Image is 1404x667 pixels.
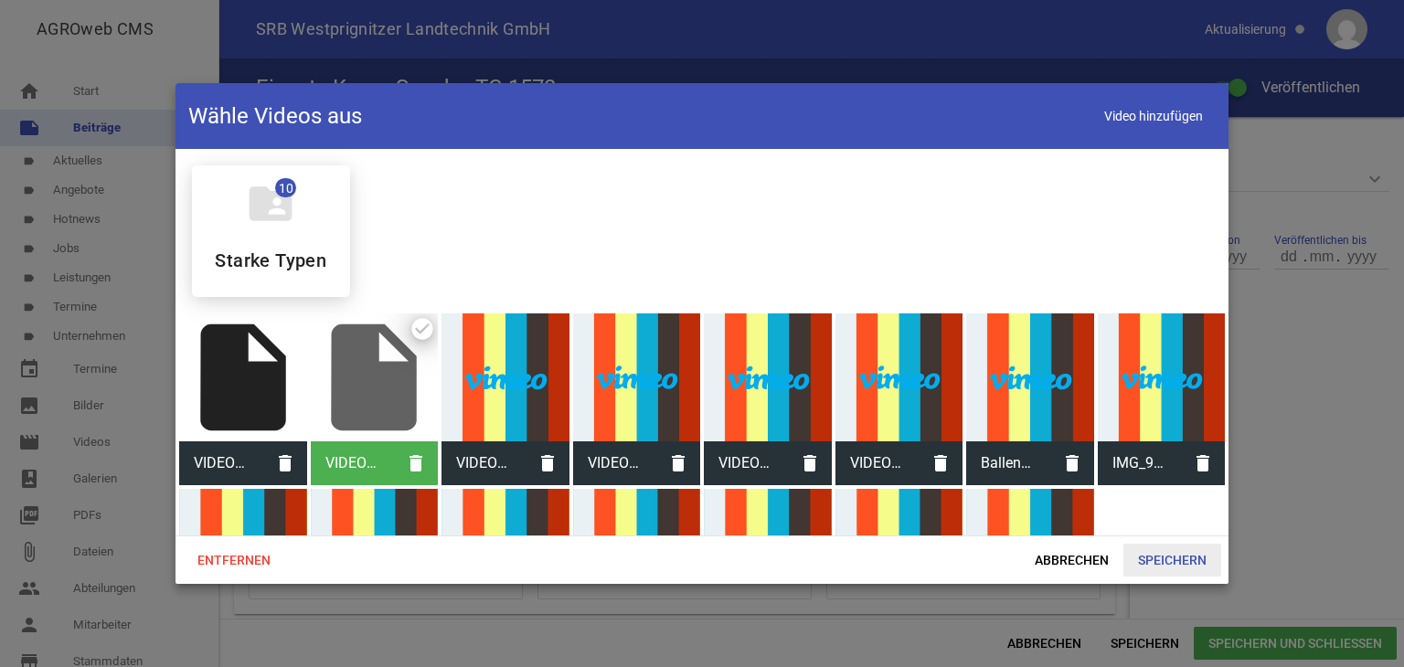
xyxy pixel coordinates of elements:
i: delete [919,441,963,485]
span: VIDEO-2025-07-25-14-52-42.mp4 [835,439,920,487]
span: VIDEO-2025-09-29-06-19-49.mp4 [179,439,263,487]
span: VIDEO-2025-09-29-06-20-19.mp4 [311,439,395,487]
span: VIDEO-2025-09-26-12-27-40.mp4 [441,439,526,487]
i: delete [394,441,438,485]
span: Entfernen [183,544,285,577]
h5: Starke Typen [215,251,326,270]
div: Starke Typen [192,165,350,297]
i: delete [1050,441,1094,485]
span: 10 [275,178,296,197]
span: Abbrechen [1020,544,1123,577]
i: folder_shared [245,178,296,229]
span: Speichern [1123,544,1221,577]
span: VIDEO-2025-09-26-12-27-40.mp4 [573,439,657,487]
h4: Wähle Videos aus [188,101,362,131]
i: delete [526,441,569,485]
span: IMG_9560.MOV [1098,439,1182,487]
i: delete [788,441,832,485]
span: VIDEO-2025-07-25-14-52-46.mp4 [704,439,788,487]
span: Ballenwagen.MOV [966,439,1050,487]
i: delete [1181,441,1225,485]
i: delete [263,441,307,485]
i: delete [656,441,700,485]
span: Video hinzufügen [1091,98,1216,135]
